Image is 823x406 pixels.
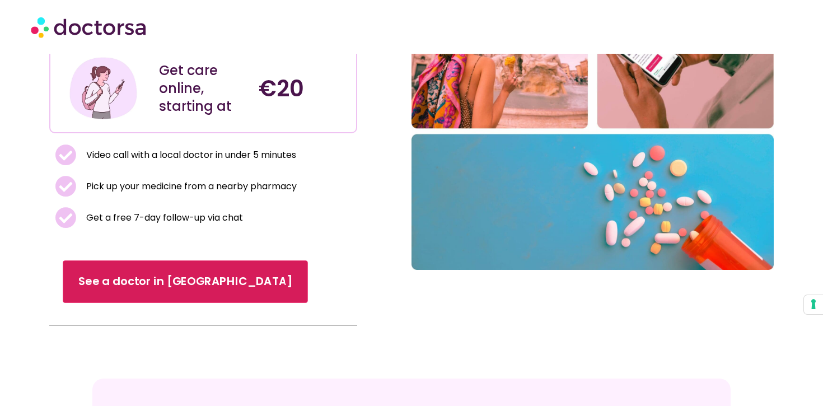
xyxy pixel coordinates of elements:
span: See a doctor in [GEOGRAPHIC_DATA] [78,274,292,290]
button: Your consent preferences for tracking technologies [804,295,823,314]
span: Get a free 7-day follow-up via chat [83,210,243,226]
span: Video call with a local doctor in under 5 minutes [83,147,296,163]
img: Illustration depicting a young woman in a casual outfit, engaged with her smartphone. She has a p... [68,53,139,124]
a: See a doctor in [GEOGRAPHIC_DATA] [63,260,307,303]
span: Pick up your medicine from a nearby pharmacy [83,179,297,194]
h4: €20 [259,75,348,102]
div: Get care online, starting at [159,62,248,115]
